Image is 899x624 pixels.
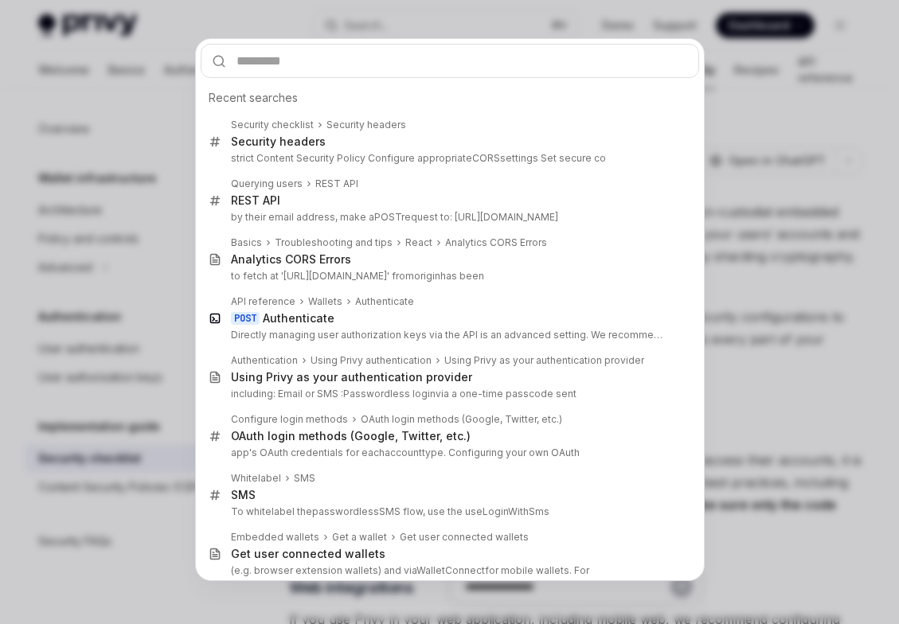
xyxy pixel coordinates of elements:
[231,388,666,400] p: including: Email or SMS : via a one-time passcode sent
[361,413,562,426] div: OAuth login methods (Google, Twitter, etc.)
[231,531,319,544] div: Embedded wallets
[231,152,666,165] p: strict Content Security Policy Configure appropriate settings Set secure co
[405,236,432,249] div: React
[231,211,666,224] p: by their email address, make a request to: [URL][DOMAIN_NAME]
[294,472,315,485] div: SMS
[231,329,666,341] p: Directly managing user authorization keys via the API is an advanced setting. We recommend using Pri
[231,429,471,443] div: OAuth login methods (Google, Twitter, etc.)
[275,236,393,249] div: Troubleshooting and tips
[231,472,281,485] div: Whitelabel
[231,370,472,384] div: Using Privy as your authentication provider
[231,193,280,208] div: REST API
[231,505,666,518] p: To whitelabel the SMS flow, use the useLoginWithSms
[231,488,256,502] div: SMS
[231,295,295,308] div: API reference
[231,252,351,267] div: Analytics CORS Errors
[311,354,432,367] div: Using Privy authentication
[315,177,358,190] div: REST API
[444,354,644,367] div: Using Privy as your authentication provider
[445,236,547,249] div: Analytics CORS Errors
[385,447,422,458] b: account
[312,505,379,517] b: passwordless
[343,388,436,400] b: Passwordless login
[308,295,342,308] div: Wallets
[209,90,298,106] span: Recent searches
[400,531,529,544] div: Get user connected wallets
[332,531,387,544] div: Get a wallet
[231,413,348,426] div: Configure login methods
[326,119,406,131] div: Security headers
[231,312,260,325] div: POST
[472,152,500,164] b: CORS
[231,236,262,249] div: Basics
[416,564,485,576] b: WalletConnect
[374,211,401,223] b: POST
[231,564,666,577] p: (e.g. browser extension wallets) and via for mobile wallets. For
[231,135,326,149] div: Security headers
[231,270,666,283] p: to fetch at '[URL][DOMAIN_NAME]' from has been
[263,311,334,326] div: Authenticate
[231,177,303,190] div: Querying users
[231,119,314,131] div: Security checklist
[414,270,440,282] b: origin
[231,547,385,561] div: Get user connected wallets
[231,447,666,459] p: app's OAuth credentials for each type. Configuring your own OAuth
[231,354,298,367] div: Authentication
[355,295,414,308] div: Authenticate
